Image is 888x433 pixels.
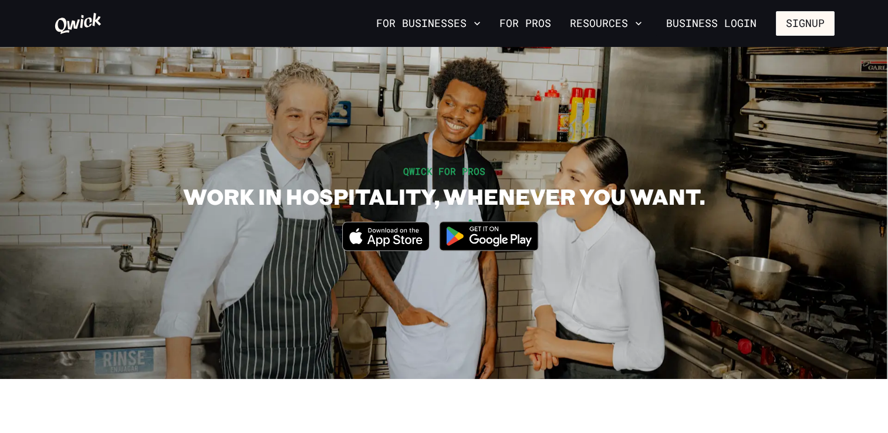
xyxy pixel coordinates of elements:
[403,165,485,177] span: QWICK FOR PROS
[495,13,556,33] a: For Pros
[656,11,767,36] a: Business Login
[372,13,485,33] button: For Businesses
[183,183,705,209] h1: WORK IN HOSPITALITY, WHENEVER YOU WANT.
[432,214,546,258] img: Get it on Google Play
[342,241,430,253] a: Download on the App Store
[776,11,835,36] button: Signup
[565,13,647,33] button: Resources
